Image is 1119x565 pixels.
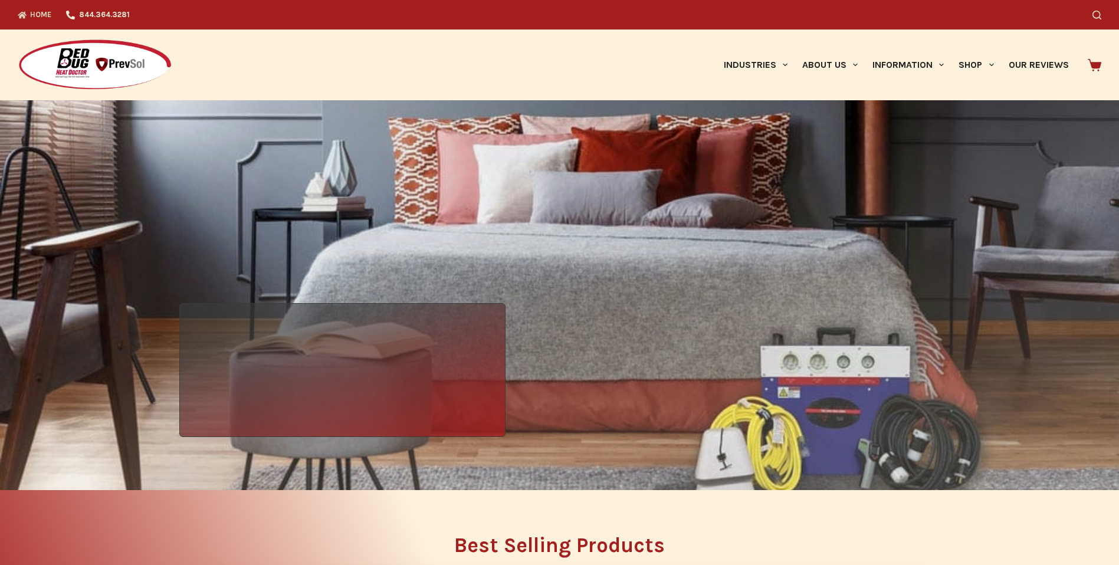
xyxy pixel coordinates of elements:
[716,29,1076,100] nav: Primary
[1092,11,1101,19] button: Search
[716,29,795,100] a: Industries
[18,39,172,91] img: Prevsol/Bed Bug Heat Doctor
[795,29,865,100] a: About Us
[1001,29,1076,100] a: Our Reviews
[951,29,1001,100] a: Shop
[865,29,951,100] a: Information
[179,535,940,556] h2: Best Selling Products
